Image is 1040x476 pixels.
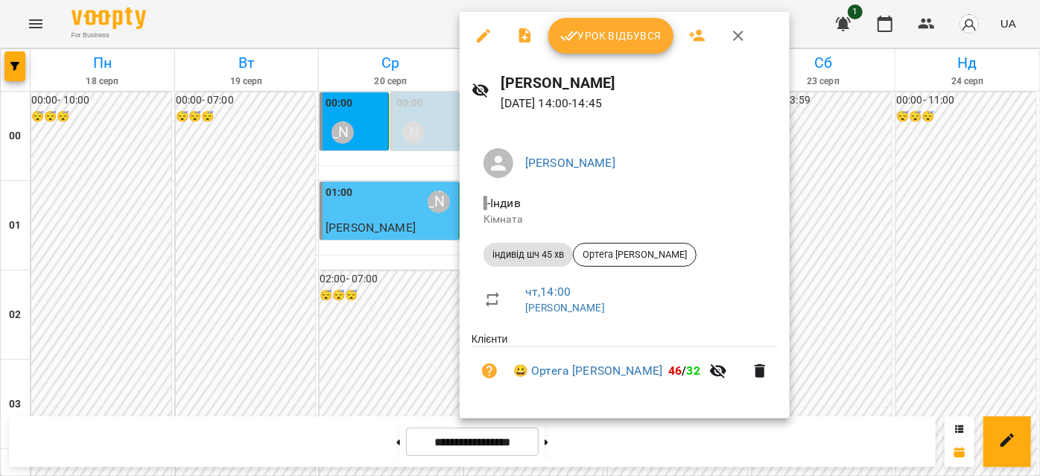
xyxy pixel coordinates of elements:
[483,196,524,210] span: - Індив
[472,331,778,401] ul: Клієнти
[483,248,573,261] span: індивід шч 45 хв
[668,364,700,378] b: /
[525,285,571,299] a: чт , 14:00
[513,362,662,380] a: 😀 Ортега [PERSON_NAME]
[548,18,673,54] button: Урок відбувся
[668,364,682,378] span: 46
[574,248,696,261] span: Ортега [PERSON_NAME]
[560,27,662,45] span: Урок відбувся
[501,72,778,95] h6: [PERSON_NAME]
[472,353,507,389] button: Візит ще не сплачено. Додати оплату?
[525,302,605,314] a: [PERSON_NAME]
[687,364,700,378] span: 32
[483,212,766,227] p: Кімната
[573,243,697,267] div: Ортега [PERSON_NAME]
[501,95,778,112] p: [DATE] 14:00 - 14:45
[525,156,615,170] a: [PERSON_NAME]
